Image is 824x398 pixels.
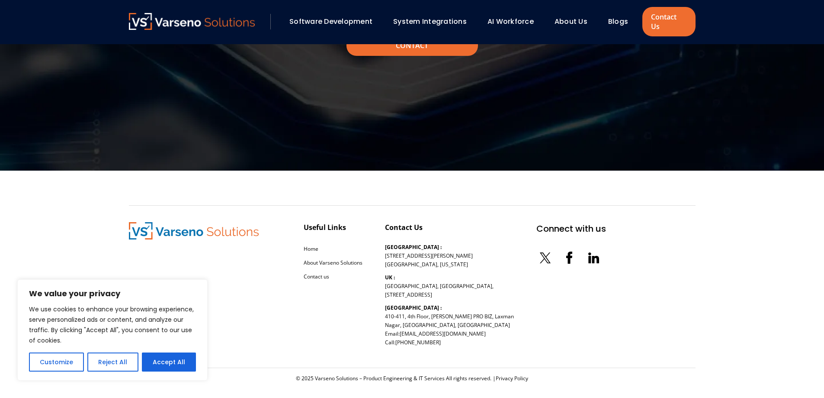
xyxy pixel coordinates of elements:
[400,330,486,337] a: [EMAIL_ADDRESS][DOMAIN_NAME]
[550,14,600,29] div: About Us
[385,243,442,251] b: [GEOGRAPHIC_DATA] :
[129,375,696,382] div: © 2025 Varseno Solutions – Product Engineering & IT Services All rights reserved. |
[487,16,534,26] a: AI Workforce
[346,35,478,56] input: Contact
[385,304,514,347] p: 410-411, 4th Floor, [PERSON_NAME] PRO BIZ, Laxman Nagar, [GEOGRAPHIC_DATA], [GEOGRAPHIC_DATA] Ema...
[285,14,385,29] div: Software Development
[29,304,196,346] p: We use cookies to enhance your browsing experience, serve personalized ads or content, and analyz...
[483,14,546,29] div: AI Workforce
[496,375,528,382] a: Privacy Policy
[395,339,441,346] a: [PHONE_NUMBER]
[385,243,473,269] p: [STREET_ADDRESS][PERSON_NAME] [GEOGRAPHIC_DATA], [US_STATE]
[385,274,395,281] b: UK :
[304,222,346,233] div: Useful Links
[389,14,479,29] div: System Integrations
[604,14,640,29] div: Blogs
[536,222,606,235] div: Connect with us
[385,304,442,311] b: [GEOGRAPHIC_DATA] :
[29,288,196,299] p: We value your privacy
[129,222,259,239] img: Varseno Solutions – Product Engineering & IT Services
[385,222,423,233] div: Contact Us
[142,353,196,372] button: Accept All
[29,353,84,372] button: Customize
[304,273,329,280] a: Contact us
[304,259,362,266] a: About Varseno Solutions
[642,7,695,36] a: Contact Us
[129,13,255,30] img: Varseno Solutions – Product Engineering & IT Services
[385,273,494,299] p: [GEOGRAPHIC_DATA], [GEOGRAPHIC_DATA], [STREET_ADDRESS]
[393,16,467,26] a: System Integrations
[555,16,587,26] a: About Us
[289,16,372,26] a: Software Development
[304,245,318,252] a: Home
[608,16,628,26] a: Blogs
[87,353,138,372] button: Reject All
